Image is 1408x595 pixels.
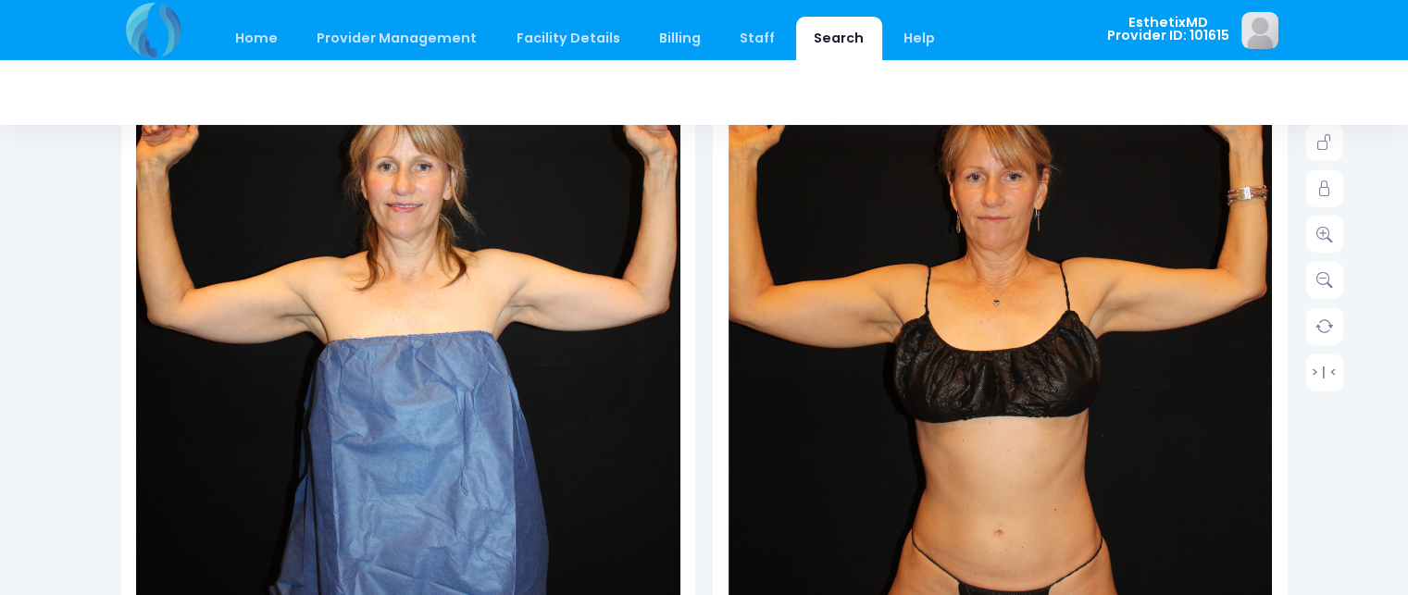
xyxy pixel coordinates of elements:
[641,17,718,60] a: Billing
[1107,16,1229,43] span: EsthetixMD Provider ID: 101615
[498,17,638,60] a: Facility Details
[1306,353,1343,390] a: > | <
[722,17,793,60] a: Staff
[299,17,495,60] a: Provider Management
[796,17,882,60] a: Search
[218,17,296,60] a: Home
[885,17,953,60] a: Help
[1241,12,1278,49] img: image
